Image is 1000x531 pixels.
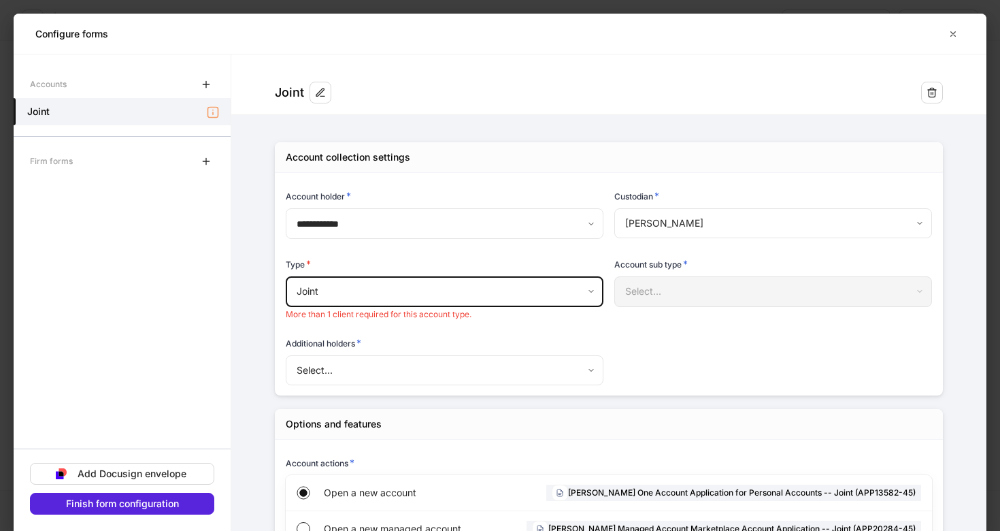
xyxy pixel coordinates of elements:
div: Firm forms [30,149,73,173]
h6: Custodian [614,189,659,203]
div: Options and features [286,417,382,431]
div: Account collection settings [286,150,410,164]
h6: Account actions [286,456,354,470]
div: Add Docusign envelope [78,469,186,479]
div: [PERSON_NAME] [614,208,931,238]
h6: Additional holders [286,336,361,350]
h5: Configure forms [35,27,108,41]
h6: Account holder [286,189,351,203]
a: Joint [14,98,231,125]
h6: Type [286,257,311,271]
div: Joint [286,276,603,306]
h5: Joint [27,105,50,118]
div: Select... [614,276,931,306]
button: Add Docusign envelope [30,463,214,485]
div: Accounts [30,72,67,96]
h6: Account sub type [614,257,688,271]
button: Finish form configuration [30,493,214,515]
div: Joint [275,84,304,101]
span: Open a new account [324,486,471,500]
div: Finish form configuration [66,499,179,509]
div: [PERSON_NAME] One Account Application for Personal Accounts -- Joint (APP13582-45) [546,485,921,501]
div: Select... [286,355,603,385]
p: More than 1 client required for this account type. [286,309,603,320]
